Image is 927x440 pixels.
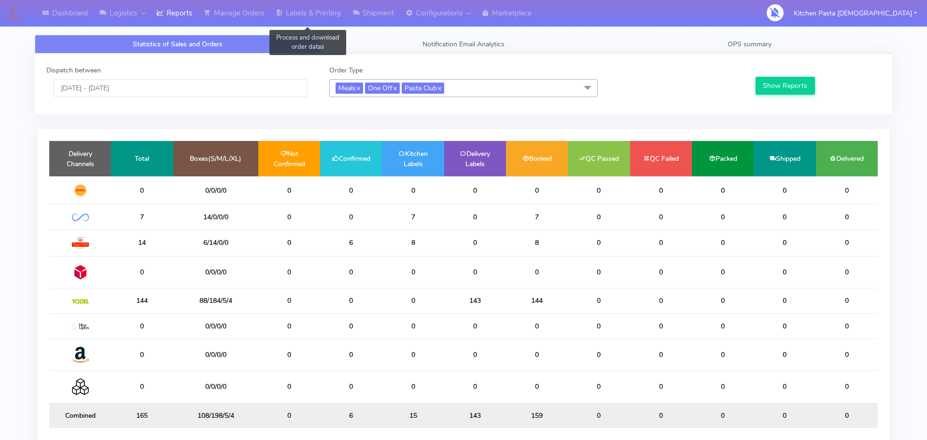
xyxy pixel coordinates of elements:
[444,176,506,204] td: 0
[816,371,878,403] td: 0
[568,204,630,229] td: 0
[692,371,754,403] td: 0
[444,339,506,370] td: 0
[173,339,258,370] td: 0/0/0/0
[630,229,692,256] td: 0
[133,40,223,49] span: Statistics of Sales and Orders
[393,83,397,93] a: x
[111,256,173,288] td: 0
[329,65,363,75] label: Order Type
[754,371,815,403] td: 0
[382,176,444,204] td: 0
[506,288,568,313] td: 144
[568,339,630,370] td: 0
[754,339,815,370] td: 0
[111,403,173,428] td: 165
[816,176,878,204] td: 0
[320,256,382,288] td: 0
[173,229,258,256] td: 6/14/0/0
[173,256,258,288] td: 0/0/0/0
[568,288,630,313] td: 0
[756,77,815,95] button: Show Reports
[111,371,173,403] td: 0
[258,403,320,428] td: 0
[444,403,506,428] td: 143
[568,403,630,428] td: 0
[568,229,630,256] td: 0
[692,229,754,256] td: 0
[382,204,444,229] td: 7
[382,229,444,256] td: 8
[111,339,173,370] td: 0
[816,141,878,176] td: Delivered
[173,403,258,428] td: 108/198/5/4
[630,288,692,313] td: 0
[320,141,382,176] td: Confirmed
[630,371,692,403] td: 0
[320,313,382,339] td: 0
[382,288,444,313] td: 0
[754,141,815,176] td: Shipped
[258,176,320,204] td: 0
[692,313,754,339] td: 0
[336,83,363,94] span: Meals
[258,229,320,256] td: 0
[816,229,878,256] td: 0
[111,229,173,256] td: 14
[754,229,815,256] td: 0
[382,403,444,428] td: 15
[568,313,630,339] td: 0
[72,264,89,281] img: DPD
[816,313,878,339] td: 0
[754,176,815,204] td: 0
[444,288,506,313] td: 143
[568,371,630,403] td: 0
[258,339,320,370] td: 0
[320,176,382,204] td: 0
[506,229,568,256] td: 8
[506,204,568,229] td: 7
[630,256,692,288] td: 0
[382,313,444,339] td: 0
[444,313,506,339] td: 0
[35,35,892,54] ul: Tabs
[72,213,89,222] img: OnFleet
[111,176,173,204] td: 0
[630,204,692,229] td: 0
[506,403,568,428] td: 159
[49,141,111,176] td: Delivery Channels
[816,256,878,288] td: 0
[506,176,568,204] td: 0
[444,204,506,229] td: 0
[816,339,878,370] td: 0
[437,83,441,93] a: x
[320,339,382,370] td: 0
[46,65,101,75] label: Dispatch between
[506,371,568,403] td: 0
[816,288,878,313] td: 0
[692,256,754,288] td: 0
[173,313,258,339] td: 0/0/0/0
[111,288,173,313] td: 144
[356,83,360,93] a: x
[72,378,89,395] img: Collection
[692,141,754,176] td: Packed
[630,313,692,339] td: 0
[258,288,320,313] td: 0
[173,176,258,204] td: 0/0/0/0
[72,299,89,304] img: Yodel
[320,229,382,256] td: 6
[630,141,692,176] td: QC Failed
[444,141,506,176] td: Delivery Labels
[754,204,815,229] td: 0
[320,288,382,313] td: 0
[506,141,568,176] td: Booked
[382,256,444,288] td: 0
[444,229,506,256] td: 0
[382,371,444,403] td: 0
[320,204,382,229] td: 0
[111,141,173,176] td: Total
[692,176,754,204] td: 0
[692,403,754,428] td: 0
[173,204,258,229] td: 14/0/0/0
